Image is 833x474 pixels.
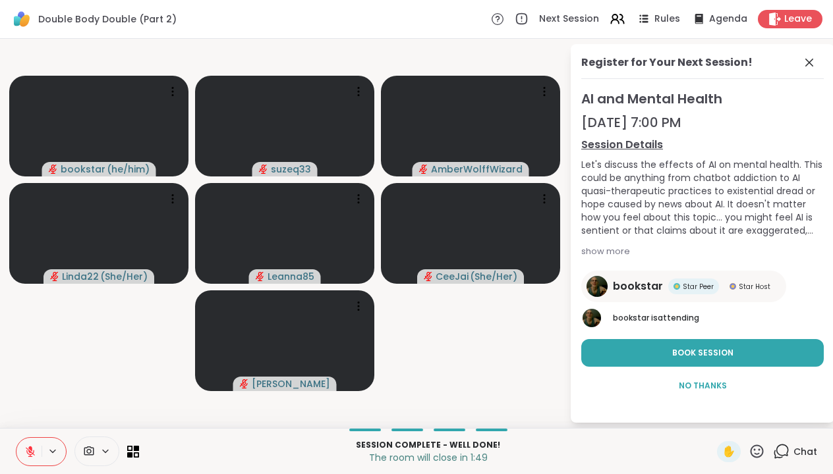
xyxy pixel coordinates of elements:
[581,158,824,237] div: Let's discuss the effects of AI on mental health. This could be anything from chatbot addiction t...
[730,283,736,290] img: Star Host
[271,163,311,176] span: suzeq33
[581,372,824,400] button: No Thanks
[431,163,523,176] span: AmberWolffWizard
[672,347,733,359] span: Book Session
[674,283,680,290] img: Star Peer
[49,165,58,174] span: audio-muted
[581,339,824,367] button: Book Session
[268,270,314,283] span: Leanna85
[581,271,786,302] a: bookstarbookstarStar PeerStar PeerStar HostStar Host
[62,270,99,283] span: Linda22
[436,270,469,283] span: CeeJai
[470,270,517,283] span: ( She/Her )
[583,309,601,327] img: bookstar
[252,377,330,390] span: [PERSON_NAME]
[424,272,433,281] span: audio-muted
[100,270,148,283] span: ( She/Her )
[61,163,105,176] span: bookstar
[683,282,714,292] span: Star Peer
[581,55,753,70] div: Register for Your Next Session!
[679,380,727,392] span: No Thanks
[256,272,265,281] span: audio-muted
[11,8,33,30] img: ShareWell Logomark
[581,90,824,108] span: AI and Mental Health
[539,13,599,26] span: Next Session
[654,13,680,26] span: Rules
[581,137,824,153] a: Session Details
[581,245,824,258] div: show more
[784,13,812,26] span: Leave
[739,282,770,292] span: Star Host
[613,312,649,323] span: bookstar
[581,113,824,132] div: [DATE] 7:00 PM
[587,276,608,297] img: bookstar
[147,439,709,451] p: Session Complete - well done!
[259,165,268,174] span: audio-muted
[107,163,150,176] span: ( he/him )
[613,312,824,324] p: is attending
[419,165,428,174] span: audio-muted
[38,13,177,26] span: Double Body Double (Part 2)
[613,278,663,294] span: bookstar
[793,445,817,458] span: Chat
[709,13,747,26] span: Agenda
[147,451,709,464] p: The room will close in 1:49
[722,444,735,460] span: ✋
[50,272,59,281] span: audio-muted
[240,379,249,388] span: audio-muted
